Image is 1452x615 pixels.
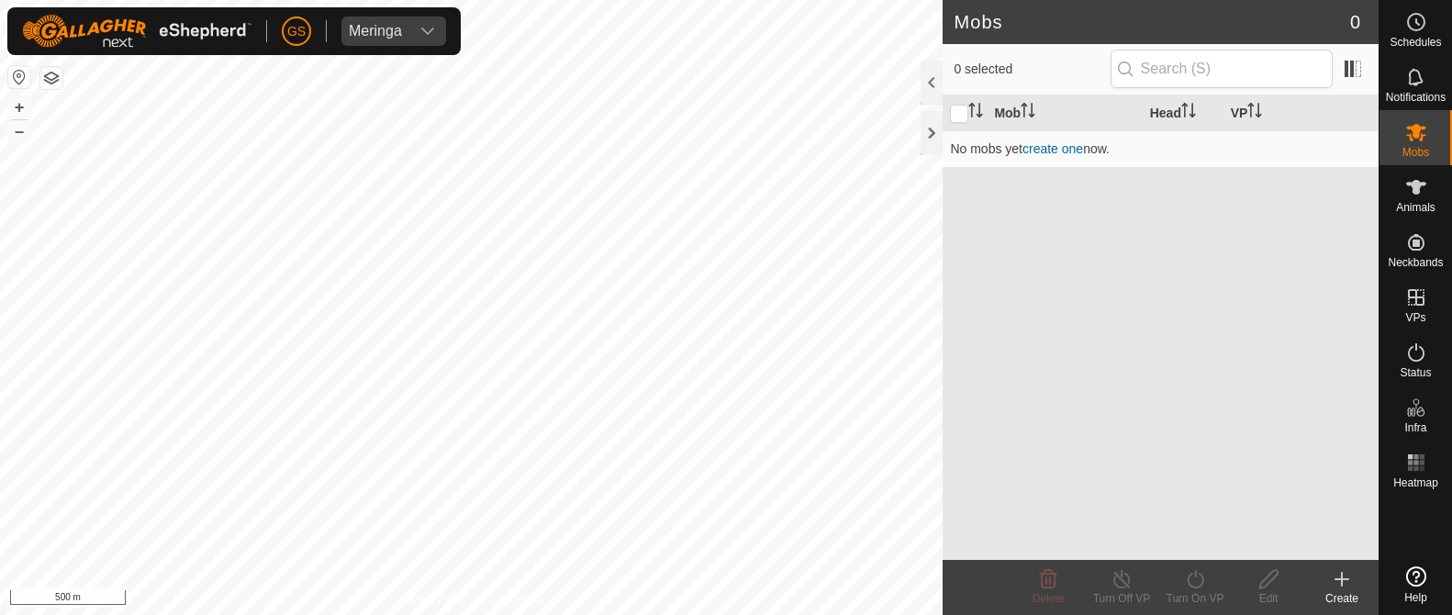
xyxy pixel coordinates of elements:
[1390,37,1441,48] span: Schedules
[8,120,30,142] button: –
[8,96,30,118] button: +
[1404,422,1426,433] span: Infra
[1404,592,1427,603] span: Help
[954,11,1349,33] h2: Mobs
[1388,257,1443,268] span: Neckbands
[1405,312,1425,323] span: VPs
[8,66,30,88] button: Reset Map
[968,106,983,120] p-sorticon: Activate to sort
[409,17,446,46] div: dropdown trigger
[349,24,402,39] div: Meringa
[399,591,468,608] a: Privacy Policy
[341,17,409,46] span: Meringa
[1350,8,1360,36] span: 0
[1022,141,1083,156] a: create one
[987,95,1142,131] th: Mob
[943,130,1379,167] td: No mobs yet now.
[1143,95,1223,131] th: Head
[1393,477,1438,488] span: Heatmap
[1232,590,1305,607] div: Edit
[1305,590,1379,607] div: Create
[1379,559,1452,610] a: Help
[287,22,306,41] span: GS
[40,67,62,89] button: Map Layers
[1033,592,1065,605] span: Delete
[1223,95,1379,131] th: VP
[1396,202,1435,213] span: Animals
[1386,92,1446,103] span: Notifications
[1085,590,1158,607] div: Turn Off VP
[1181,106,1196,120] p-sorticon: Activate to sort
[1402,147,1429,158] span: Mobs
[1158,590,1232,607] div: Turn On VP
[489,591,543,608] a: Contact Us
[1247,106,1262,120] p-sorticon: Activate to sort
[1111,50,1333,88] input: Search (S)
[954,60,1110,79] span: 0 selected
[1400,367,1431,378] span: Status
[22,15,251,48] img: Gallagher Logo
[1021,106,1035,120] p-sorticon: Activate to sort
